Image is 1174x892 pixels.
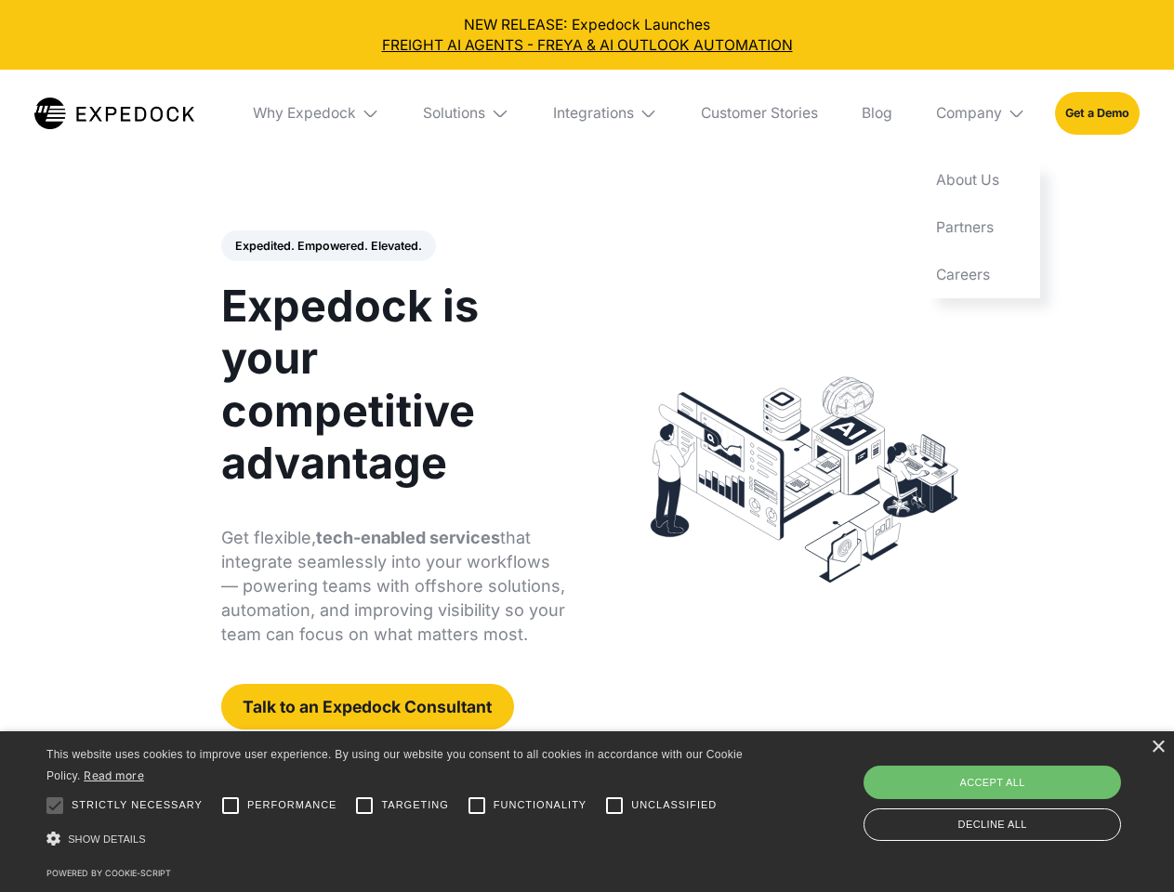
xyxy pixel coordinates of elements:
span: Strictly necessary [72,797,203,813]
div: Integrations [538,70,672,157]
a: Read more [84,768,144,782]
div: NEW RELEASE: Expedock Launches [15,15,1160,56]
a: About Us [921,157,1040,204]
div: Company [936,104,1002,123]
a: Powered by cookie-script [46,868,171,878]
span: Unclassified [631,797,717,813]
a: FREIGHT AI AGENTS - FREYA & AI OUTLOOK AUTOMATION [15,35,1160,56]
span: Performance [247,797,337,813]
p: Get flexible, that integrate seamlessly into your workflows — powering teams with offshore soluti... [221,526,566,647]
a: Customer Stories [686,70,832,157]
a: Talk to an Expedock Consultant [221,684,514,729]
a: Get a Demo [1055,92,1140,134]
a: Blog [847,70,906,157]
div: Company [921,70,1040,157]
iframe: Chat Widget [864,691,1174,892]
a: Partners [921,204,1040,252]
div: Solutions [423,104,485,123]
span: Functionality [494,797,587,813]
nav: Company [921,157,1040,298]
div: Why Expedock [253,104,356,123]
div: Why Expedock [238,70,394,157]
a: Careers [921,251,1040,298]
strong: tech-enabled services [316,528,500,547]
span: Targeting [381,797,448,813]
span: This website uses cookies to improve user experience. By using our website you consent to all coo... [46,748,743,782]
h1: Expedock is your competitive advantage [221,280,566,489]
div: Solutions [409,70,524,157]
div: Integrations [553,104,634,123]
span: Show details [68,833,146,845]
div: Show details [46,827,749,852]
